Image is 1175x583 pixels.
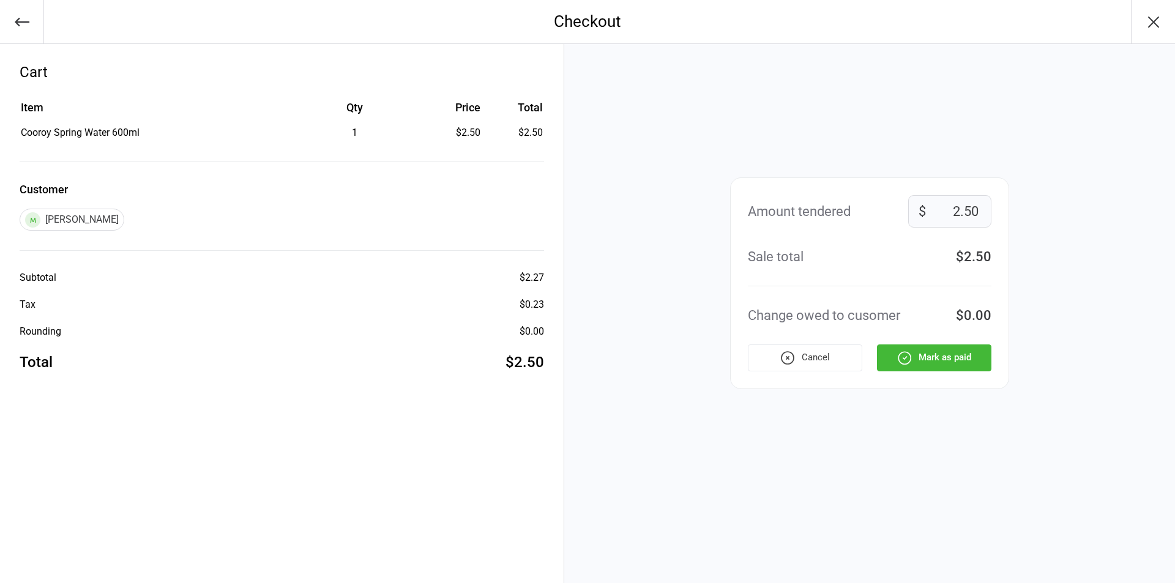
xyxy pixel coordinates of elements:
div: $2.50 [505,351,544,373]
div: Rounding [20,324,61,339]
div: Tax [20,297,35,312]
div: Total [20,351,53,373]
div: Subtotal [20,270,56,285]
th: Qty [293,99,418,124]
label: Customer [20,181,544,198]
div: Cart [20,61,544,83]
div: Price [419,99,480,116]
button: Cancel [748,344,862,371]
span: $ [919,201,926,221]
th: Item [21,99,291,124]
div: $0.00 [956,305,991,325]
div: Sale total [748,247,804,267]
td: $2.50 [485,125,542,140]
button: Mark as paid [877,344,991,371]
div: $2.50 [956,247,991,267]
div: $0.00 [520,324,544,339]
div: 1 [293,125,418,140]
div: $2.50 [419,125,480,140]
div: Change owed to cusomer [748,305,900,325]
div: [PERSON_NAME] [20,209,124,231]
div: Amount tendered [748,201,851,221]
div: $2.27 [520,270,544,285]
span: Cooroy Spring Water 600ml [21,127,140,138]
div: $0.23 [520,297,544,312]
th: Total [485,99,542,124]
